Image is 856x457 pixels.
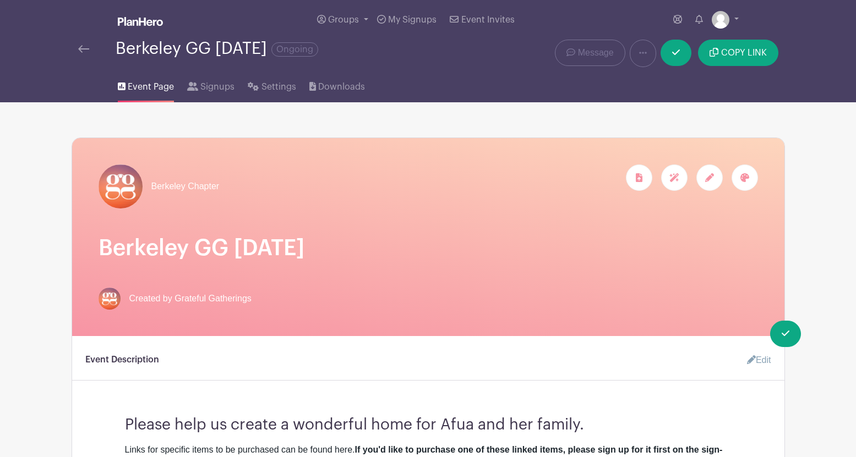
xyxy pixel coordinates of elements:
span: Event Page [128,80,174,93]
a: Signups [187,67,235,102]
span: Settings [261,80,296,93]
span: Downloads [318,80,365,93]
span: Message [578,46,614,59]
span: Berkeley Chapter [151,180,220,193]
span: Signups [200,80,235,93]
span: My Signups [388,15,437,24]
span: Event Invites [461,15,515,24]
span: Ongoing [271,42,318,57]
a: Downloads [309,67,365,102]
a: Event Page [118,67,174,102]
img: back-arrow-29a5d9b10d5bd6ae65dc969a981735edf675c4d7a1fe02e03b50dbd4ba3cdb55.svg [78,45,89,53]
a: Message [555,40,625,66]
a: Berkeley Chapter [99,164,220,208]
img: default-ce2991bfa6775e67f084385cd625a349d9dcbb7a52a09fb2fda1e96e2d18dcdb.png [712,11,729,29]
a: Settings [248,67,296,102]
img: gg-logo-planhero-final.png [99,164,143,208]
h1: Berkeley GG [DATE] [99,235,758,261]
h3: Please help us create a wonderful home for Afua and her family. [125,407,732,434]
span: Groups [328,15,359,24]
img: gg-logo-planhero-final.png [99,288,121,310]
div: Berkeley GG [DATE] [116,40,318,58]
img: logo_white-6c42ec7e38ccf1d336a20a19083b03d10ae64f83f12c07503d8b9e83406b4c7d.svg [118,17,163,26]
h6: Event Description [85,355,159,365]
a: Edit [738,349,771,371]
span: COPY LINK [721,48,767,57]
span: Created by Grateful Gatherings [129,292,252,305]
button: COPY LINK [698,40,778,66]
